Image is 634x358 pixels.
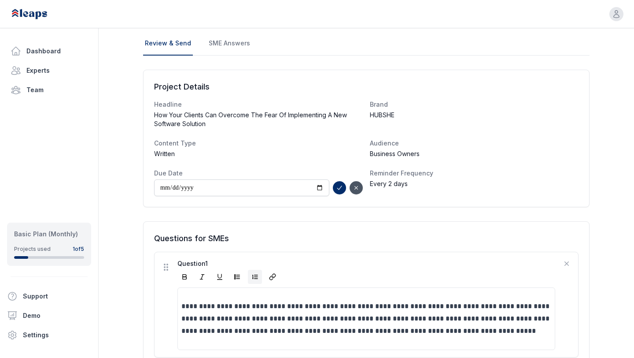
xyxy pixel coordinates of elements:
a: Demo [4,307,95,324]
span: How Your Clients Can Overcome The Fear Of Implementing A New Software Solution [154,111,357,128]
img: Leaps [11,4,67,24]
button: Italic (Cmd+I) [195,270,209,284]
button: Add Link [265,270,280,284]
div: Question 1 [177,259,555,268]
dt: Audience [370,139,579,148]
a: Dashboard [7,42,91,60]
a: Team [7,81,91,99]
button: Underline (Cmd+U) [213,270,227,284]
h2: Questions for SMEs [154,232,579,245]
dt: Brand [370,100,579,109]
div: Projects used [14,246,51,253]
div: Basic Plan (Monthly) [14,230,84,239]
dt: Content Type [154,139,363,148]
span: Written [154,149,175,158]
a: Experts [7,62,91,79]
a: Review & Send [143,32,193,56]
dt: Due Date [154,169,363,178]
a: Settings [4,326,95,344]
span: Every 2 days [370,179,408,188]
span: Business Owners [370,149,420,158]
button: Support [4,287,88,305]
button: Bullet List [230,270,244,284]
button: Delete question [562,259,571,268]
div: 1 of 5 [73,246,84,253]
button: Bold (Cmd+B) [177,270,192,284]
dt: Headline [154,100,363,109]
a: SME Answers [207,32,252,56]
span: HUBSHE [370,111,394,119]
h2: Project Details [154,81,579,93]
dt: Reminder Frequency [370,169,579,178]
button: Numbered List [248,270,262,284]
